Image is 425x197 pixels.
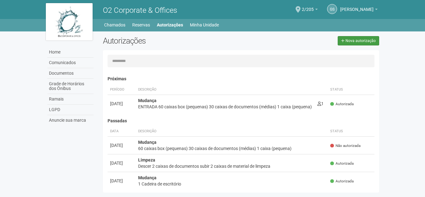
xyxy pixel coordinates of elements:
[110,142,133,148] div: [DATE]
[110,101,133,107] div: [DATE]
[330,179,354,184] span: Autorizada
[138,157,155,162] strong: Limpeza
[328,85,374,95] th: Status
[345,39,376,43] span: Nova autorização
[103,36,236,45] h2: Autorizações
[47,47,94,58] a: Home
[138,104,312,110] div: ENTRADA 60 caixas box (pequenas) 30 caixas de documentos (médias) 1 caixa (pequena)
[108,119,375,123] h4: Passadas
[190,21,219,29] a: Minha Unidade
[302,8,318,13] a: 2/205
[157,21,183,29] a: Autorizações
[104,21,125,29] a: Chamados
[340,8,378,13] a: [PERSON_NAME]
[47,68,94,79] a: Documentos
[47,58,94,68] a: Comunicados
[138,181,326,187] div: 1 Cadeira de escritório
[132,21,150,29] a: Reservas
[136,85,315,95] th: Descrição
[330,101,354,107] span: Autorizada
[138,175,157,180] strong: Mudança
[317,101,324,106] span: 1
[47,105,94,115] a: LGPD
[302,1,314,12] span: 2/205
[108,77,375,81] h4: Próximas
[47,115,94,125] a: Anuncie sua marca
[46,3,93,40] img: logo.jpg
[47,79,94,94] a: Grade de Horários dos Ônibus
[103,6,177,15] span: O2 Corporate & Offices
[340,1,374,12] span: Gilberto Stiebler Filho
[138,163,326,169] div: Descer 2 caixas de documentos subir 2 caixas de material de limpeza
[108,85,136,95] th: Período
[328,126,374,137] th: Status
[338,36,379,45] a: Nova autorização
[330,161,354,166] span: Autorizada
[138,145,326,152] div: 60 caixas box (pequenas) 30 caixas de documentos (médias) 1 caixa (pequena)
[110,178,133,184] div: [DATE]
[330,143,360,148] span: Não autorizada
[47,94,94,105] a: Ramais
[138,98,157,103] strong: Mudança
[108,126,136,137] th: Data
[136,126,328,137] th: Descrição
[327,4,337,14] a: GS
[138,140,157,145] strong: Mudança
[110,160,133,166] div: [DATE]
